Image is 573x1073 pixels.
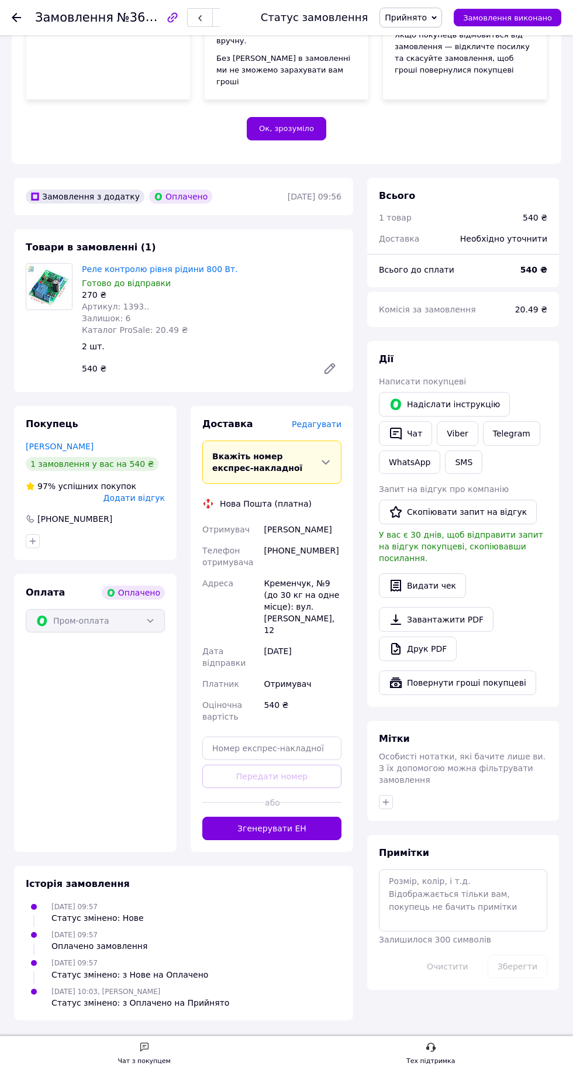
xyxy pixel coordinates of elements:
[379,377,466,386] span: Написати покупцеві
[379,392,510,417] button: Надіслати інструкцію
[51,988,160,996] span: [DATE] 10:03, [PERSON_NAME]
[202,700,242,721] span: Оціночна вартість
[288,192,341,201] time: [DATE] 09:56
[12,12,21,23] div: Повернутися назад
[515,305,547,314] span: 20.49 ₴
[261,12,368,23] div: Статус замовлення
[26,587,65,598] span: Оплата
[379,500,537,524] button: Скопіювати запит на відгук
[202,579,233,588] span: Адреса
[379,637,457,661] a: Друк PDF
[453,226,554,252] div: Необхідно уточнити
[26,878,130,889] span: Історія замовлення
[379,752,546,785] span: Особисті нотатки, які бачите лише ви. З їх допомогою можна фільтрувати замовлення
[445,450,482,474] button: SMS
[379,847,429,858] span: Примітки
[406,1055,455,1067] div: Тех підтримка
[82,278,171,288] span: Готово до відправки
[202,546,253,567] span: Телефон отримувача
[379,573,466,598] button: Видати чек
[82,325,188,335] span: Каталог ProSale: 20.49 ₴
[51,969,208,981] div: Статус змінено: з Нове на Оплачено
[202,679,239,689] span: Платник
[261,540,344,573] div: [PHONE_NUMBER]
[318,357,341,380] a: Редагувати
[117,10,200,25] span: №361566455
[261,641,344,673] div: [DATE]
[247,117,326,140] button: Ок, зрозуміло
[212,452,302,473] span: Вкажіть номер експрес-накладної
[261,673,344,694] div: Отримувач
[51,903,98,911] span: [DATE] 09:57
[82,289,341,301] div: 270 ₴
[36,513,113,525] div: [PHONE_NUMBER]
[82,302,149,311] span: Артикул: 1393..
[217,498,315,510] div: Нова Пошта (платна)
[379,265,454,274] span: Всього до сплати
[51,959,98,967] span: [DATE] 09:57
[379,353,393,364] span: Дії
[82,314,131,323] span: Залишок: 6
[395,29,535,76] div: Якщо покупець відмовиться від замовлення — відкличте посилку та скасуйте замовлення, щоб гроші по...
[379,530,543,563] span: У вас є 30 днів, щоб відправити запит на відгук покупцеві, скопіювавши посилання.
[26,457,158,471] div: 1 замовлення у вас на 540 ₴
[385,13,427,22] span: Прийнято
[26,190,144,204] div: Замовлення з додатку
[523,212,547,223] div: 540 ₴
[35,11,113,25] span: Замовлення
[379,421,432,446] button: Чат
[437,421,478,446] a: Viber
[149,190,212,204] div: Оплачено
[216,53,357,88] div: Без [PERSON_NAME] в замовленні ми не зможемо зарахувати вам гроші
[51,931,98,939] span: [DATE] 09:57
[103,493,165,503] span: Додати відгук
[379,234,419,243] span: Доставка
[483,421,540,446] a: Telegram
[37,482,56,491] span: 97%
[202,646,246,668] span: Дата відправки
[520,265,547,274] b: 540 ₴
[379,607,493,632] a: Завантажити PDF
[202,817,341,840] button: Згенерувати ЕН
[26,264,72,309] img: Реле контролю рівня рідини 800 Вт.
[379,213,412,222] span: 1 товар
[202,525,250,534] span: Отримувач
[379,733,410,744] span: Мітки
[26,480,136,492] div: успішних покупок
[261,694,344,727] div: 540 ₴
[51,997,229,1009] div: Статус змінено: з Оплачено на Прийнято
[454,9,561,26] button: Замовлення виконано
[26,442,94,451] a: [PERSON_NAME]
[259,124,314,133] span: Ок, зрозуміло
[379,670,536,695] button: Повернути гроші покупцеві
[26,418,78,429] span: Покупець
[82,264,238,274] a: Реле контролю рівня рідини 800 Вт.
[379,484,509,494] span: Запит на відгук про компанію
[77,360,313,377] div: 540 ₴
[463,13,552,22] span: Замовлення виконано
[379,190,415,201] span: Всього
[292,419,341,429] span: Редагувати
[265,797,279,809] span: або
[202,418,253,429] span: Доставка
[202,737,341,760] input: Номер експрес-накладної
[51,912,144,924] div: Статус змінено: Нове
[379,305,476,314] span: Комісія за замовлення
[102,586,165,600] div: Оплачено
[118,1055,171,1067] div: Чат з покупцем
[261,519,344,540] div: [PERSON_NAME]
[51,940,147,952] div: Оплачено замовлення
[77,338,346,355] div: 2 шт.
[261,573,344,641] div: Кременчук, №9 (до 30 кг на одне місце): вул. [PERSON_NAME], 12
[26,242,156,253] span: Товари в замовленні (1)
[379,450,440,474] a: WhatsApp
[379,935,491,944] span: Залишилося 300 символів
